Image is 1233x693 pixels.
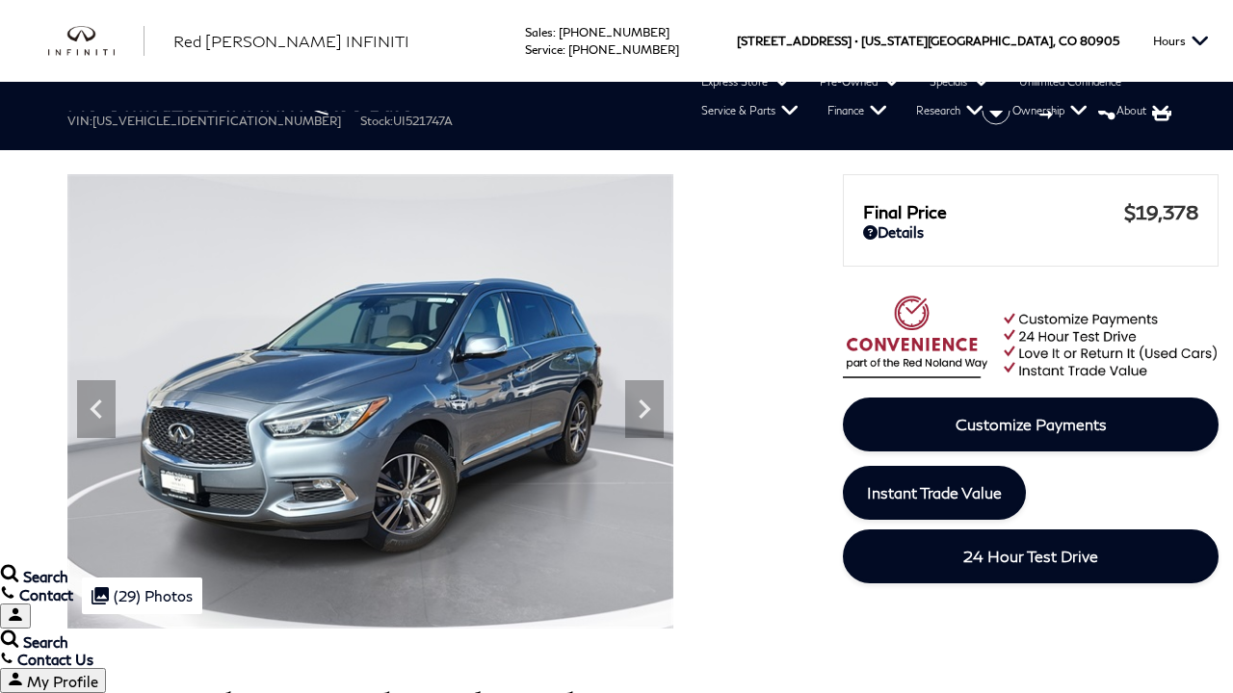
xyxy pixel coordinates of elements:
[67,174,673,629] img: Used 2018 Hagane Blue INFINITI Base image 1
[687,67,805,96] a: Express Store
[525,25,553,39] span: Sales
[863,200,1198,223] a: Final Price $19,378
[843,529,1219,583] a: 24 Hour Test Drive
[813,96,902,125] a: Finance
[563,42,565,57] span: :
[568,42,679,57] a: [PHONE_NUMBER]
[27,673,98,690] span: My Profile
[48,26,144,57] a: infiniti
[998,96,1102,125] a: Ownership
[17,651,93,668] span: Contact Us
[173,32,409,50] span: Red [PERSON_NAME] INFINITI
[867,483,1002,501] span: Instant Trade Value
[525,42,563,57] span: Service
[1102,96,1184,125] a: About
[863,223,1198,241] a: Details
[553,25,556,39] span: :
[173,30,409,53] a: Red [PERSON_NAME] INFINITI
[687,96,813,125] a: Service & Parts
[843,466,1026,520] a: Instant Trade Value
[863,201,1124,222] span: Final Price
[19,586,73,603] span: Contact
[843,398,1219,451] a: Customize Payments
[1124,200,1198,223] span: $19,378
[48,26,144,57] img: INFINITI
[902,96,998,125] a: Research
[963,547,1098,565] span: 24 Hour Test Drive
[19,67,1233,125] nav: Main Navigation
[805,67,915,96] a: Pre-Owned
[1005,67,1136,96] a: Unlimited Confidence
[23,633,68,651] span: Search
[737,34,1119,48] a: [STREET_ADDRESS] • [US_STATE][GEOGRAPHIC_DATA], CO 80905
[915,67,1005,96] a: Specials
[23,568,68,585] span: Search
[559,25,669,39] a: [PHONE_NUMBER]
[956,415,1107,433] span: Customize Payments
